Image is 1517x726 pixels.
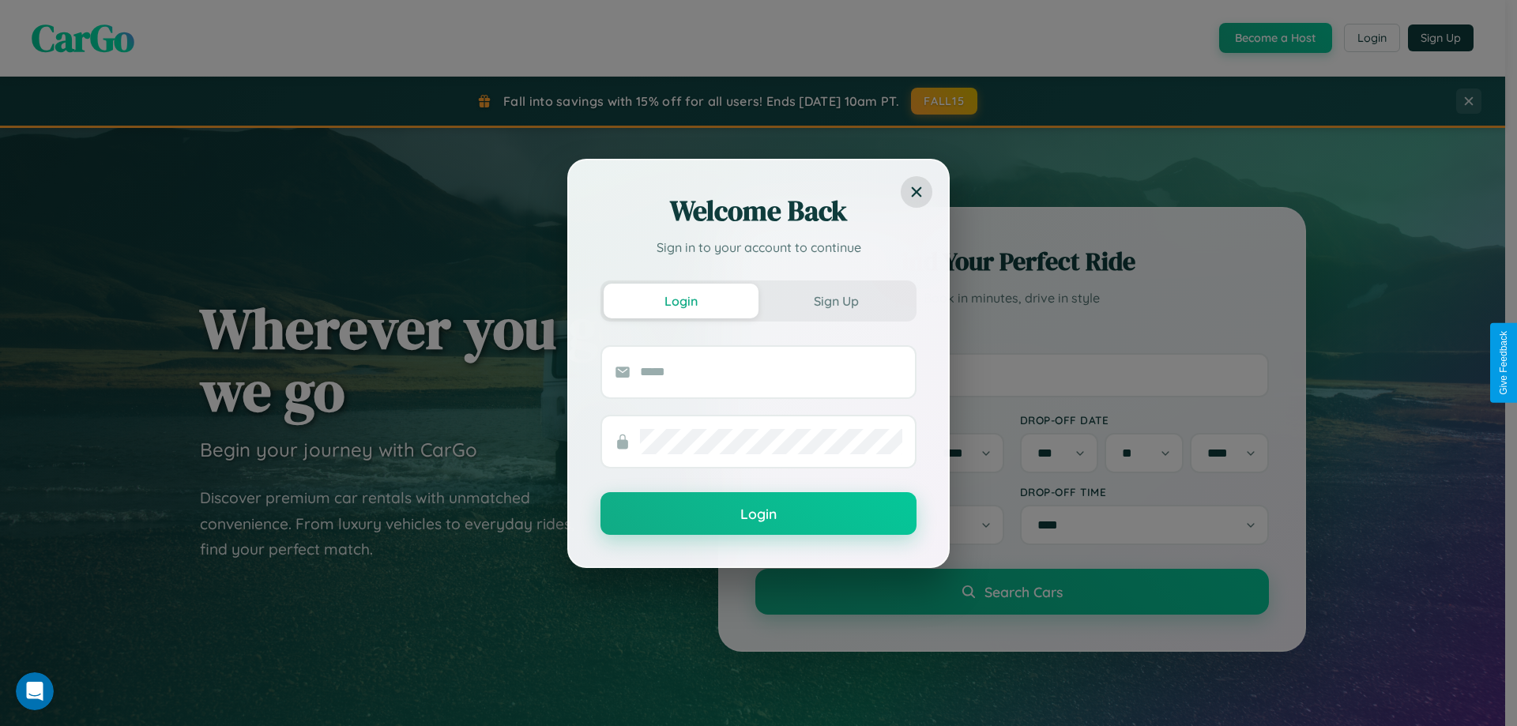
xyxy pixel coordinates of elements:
[600,238,917,257] p: Sign in to your account to continue
[604,284,758,318] button: Login
[600,492,917,535] button: Login
[16,672,54,710] iframe: Intercom live chat
[758,284,913,318] button: Sign Up
[600,192,917,230] h2: Welcome Back
[1498,331,1509,395] div: Give Feedback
